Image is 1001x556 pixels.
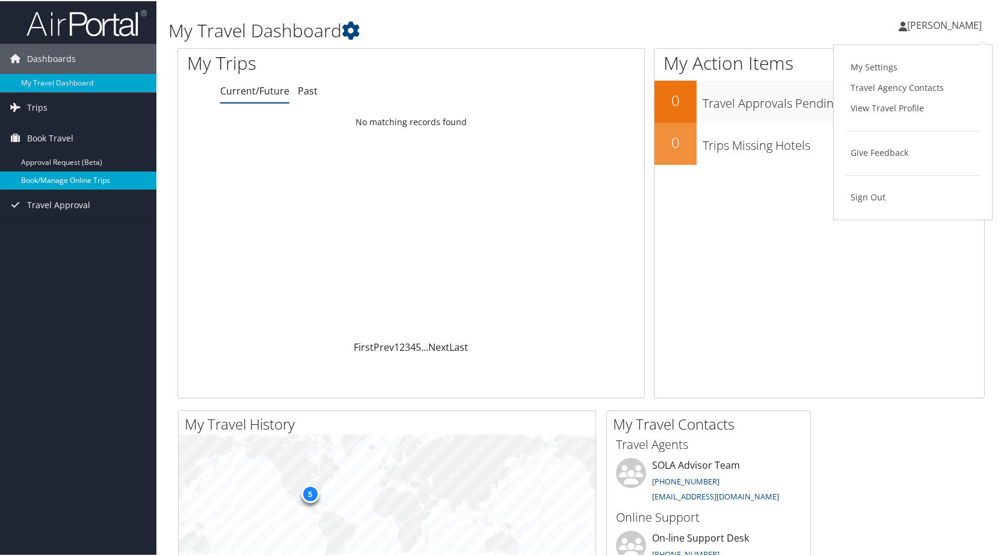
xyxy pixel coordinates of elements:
[616,508,801,525] h3: Online Support
[846,76,980,97] a: Travel Agency Contacts
[220,83,289,96] a: Current/Future
[846,97,980,117] a: View Travel Profile
[654,122,984,164] a: 0Trips Missing Hotels
[27,91,48,122] span: Trips
[703,130,984,153] h3: Trips Missing Hotels
[178,110,644,132] td: No matching records found
[405,339,410,353] a: 3
[410,339,416,353] a: 4
[654,131,697,152] h2: 0
[616,435,801,452] h3: Travel Agents
[652,475,719,486] a: [PHONE_NUMBER]
[907,17,982,31] span: [PERSON_NAME]
[26,8,147,36] img: airportal-logo.png
[703,88,984,111] h3: Travel Approvals Pending (Advisor Booked)
[652,490,779,501] a: [EMAIL_ADDRESS][DOMAIN_NAME]
[428,339,449,353] a: Next
[27,122,73,152] span: Book Travel
[27,189,90,219] span: Travel Approval
[654,89,697,110] h2: 0
[298,83,318,96] a: Past
[846,186,980,206] a: Sign Out
[374,339,394,353] a: Prev
[354,339,374,353] a: First
[654,49,984,75] h1: My Action Items
[168,17,719,42] h1: My Travel Dashboard
[27,43,76,73] span: Dashboards
[301,484,319,502] div: 5
[416,339,421,353] a: 5
[421,339,428,353] span: …
[394,339,399,353] a: 1
[846,141,980,162] a: Give Feedback
[654,79,984,122] a: 0Travel Approvals Pending (Advisor Booked)
[846,56,980,76] a: My Settings
[185,413,596,433] h2: My Travel History
[187,49,441,75] h1: My Trips
[449,339,468,353] a: Last
[399,339,405,353] a: 2
[899,6,994,42] a: [PERSON_NAME]
[610,457,807,506] li: SOLA Advisor Team
[613,413,810,433] h2: My Travel Contacts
